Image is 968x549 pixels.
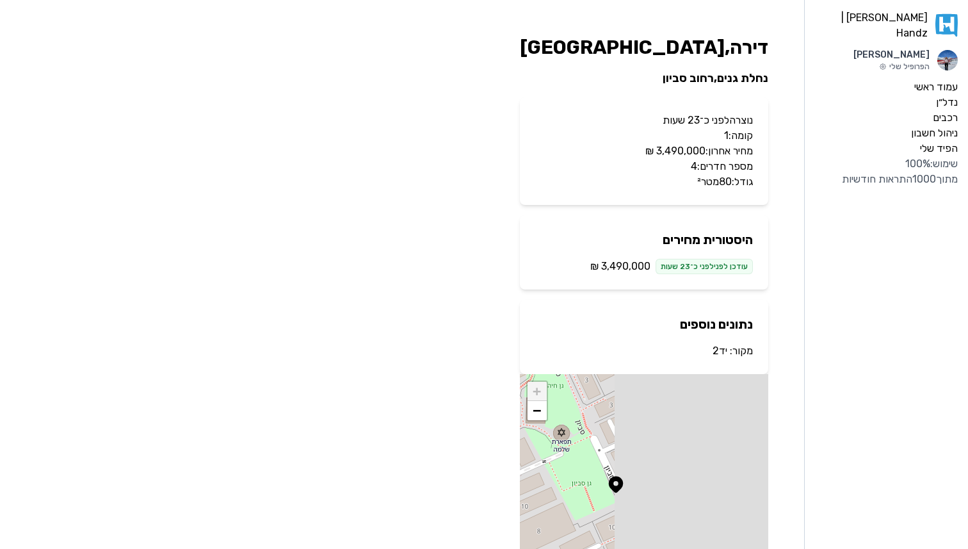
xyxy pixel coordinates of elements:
span: + [533,383,541,399]
a: יד2 [713,345,727,357]
p: הפרופיל שלי [853,61,930,72]
a: ניהול חשבון [815,126,958,141]
a: Zoom out [528,401,547,420]
a: [PERSON_NAME] | Handz [815,10,958,41]
h1: דירה , [GEOGRAPHIC_DATA] [520,36,768,59]
label: ניהול חשבון [911,126,958,141]
h2: נחלת גנים , רחוב סביון [520,69,768,87]
p: גודל: 80 מטר² [535,174,753,190]
a: נדל״ן [815,95,958,110]
label: נדל״ן [936,95,958,110]
span: ‏3,490,000 ‏₪ [590,259,650,274]
p: נוצרה לפני כ־23 שעות [535,113,753,128]
p: מקור: [535,343,753,359]
a: תמונת פרופיל[PERSON_NAME]הפרופיל שלי [815,49,958,72]
a: הפיד שלי [815,141,958,156]
p: [PERSON_NAME] [853,49,930,61]
label: רכבים [933,110,958,126]
p: מספר חדרים: 4 [535,159,753,174]
img: תמונת פרופיל [937,50,958,70]
div: עודכן לפני לפני כ־23 שעות [656,259,753,274]
h2: היסטורית מחירים [535,231,753,249]
h2: נתונים נוספים [535,315,753,333]
span: − [533,402,541,418]
p: קומה: 1 [535,128,753,143]
img: Marker [606,475,625,494]
a: רכבים [815,110,958,126]
div: שימוש: 100 % מתוך 1000 התראות חודשיות [815,156,958,187]
a: עמוד ראשי [815,79,958,95]
label: עמוד ראשי [914,79,958,95]
p: מחיר אחרון: ‏3,490,000 ‏₪ [535,143,753,159]
label: הפיד שלי [920,141,958,156]
a: Zoom in [528,382,547,401]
